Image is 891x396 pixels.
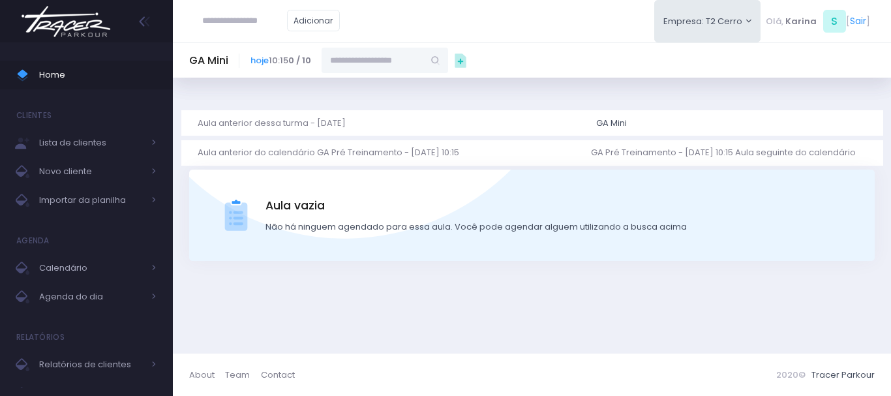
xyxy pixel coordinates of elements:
[761,7,875,36] div: [ ]
[225,362,260,388] a: Team
[198,140,470,166] a: Aula anterior do calendário GA Pré Treinamento - [DATE] 10:15
[16,228,50,254] h4: Agenda
[39,67,157,84] span: Home
[287,10,340,31] a: Adicionar
[39,134,143,151] span: Lista de clientes
[776,369,806,381] span: 2020©
[288,54,311,67] strong: 0 / 10
[189,362,225,388] a: About
[198,110,356,136] a: Aula anterior dessa turma - [DATE]
[39,260,143,277] span: Calendário
[189,54,228,67] h5: GA Mini
[250,54,311,67] span: 10:15
[39,288,143,305] span: Agenda do dia
[39,356,143,373] span: Relatórios de clientes
[591,140,866,166] a: GA Pré Treinamento - [DATE] 10:15 Aula seguinte do calendário
[261,362,295,388] a: Contact
[823,10,846,33] span: S
[265,197,687,214] span: Aula vazia
[596,117,627,130] div: GA Mini
[785,15,817,28] span: Karina
[39,163,143,180] span: Novo cliente
[16,324,65,350] h4: Relatórios
[16,102,52,129] h4: Clientes
[265,221,687,234] div: Não há ninguem agendado para essa aula. Você pode agendar alguem utilizando a busca acima
[850,14,866,28] a: Sair
[811,369,875,381] a: Tracer Parkour
[766,15,783,28] span: Olá,
[39,192,143,209] span: Importar da planilha
[250,54,269,67] a: hoje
